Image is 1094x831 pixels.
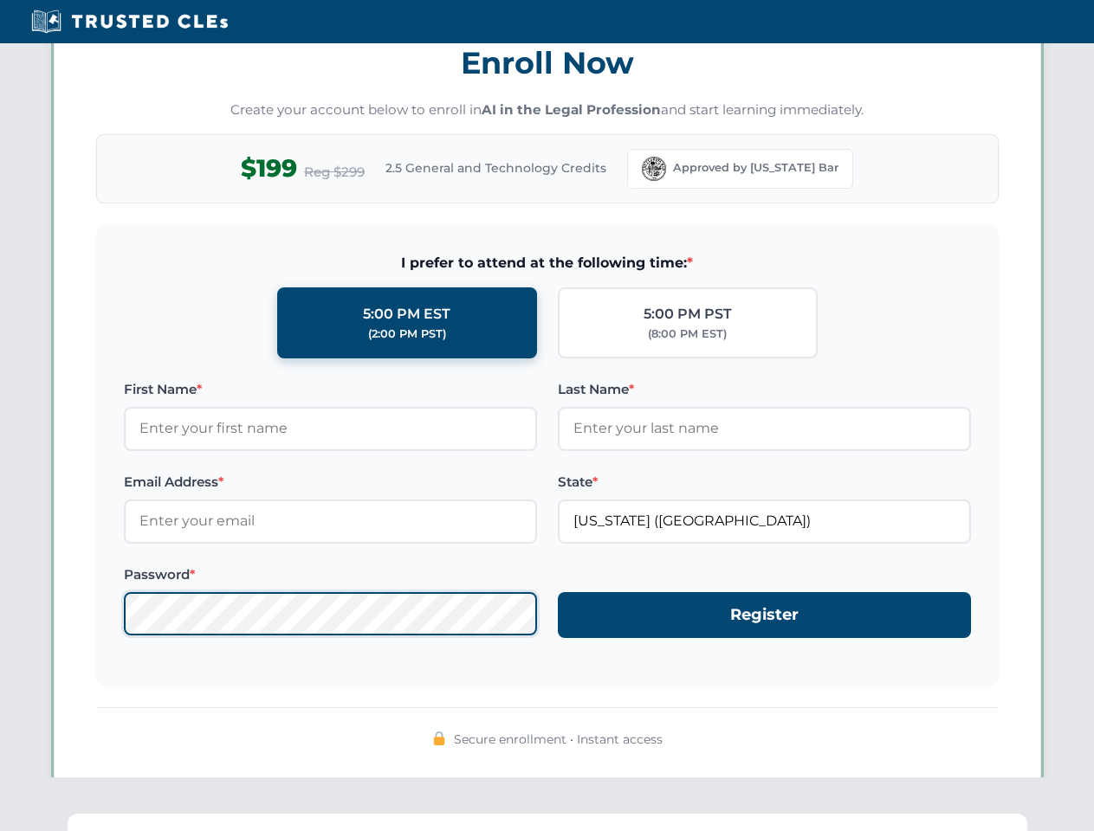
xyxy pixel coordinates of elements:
[385,158,606,177] span: 2.5 General and Technology Credits
[124,252,971,274] span: I prefer to attend at the following time:
[124,379,537,400] label: First Name
[363,303,450,325] div: 5:00 PM EST
[432,731,446,745] img: 🔒
[558,407,971,450] input: Enter your last name
[558,499,971,543] input: Florida (FL)
[648,325,727,343] div: (8:00 PM EST)
[124,472,537,493] label: Email Address
[124,564,537,585] label: Password
[304,162,365,183] span: Reg $299
[558,379,971,400] label: Last Name
[642,157,666,181] img: Florida Bar
[482,101,661,118] strong: AI in the Legal Profession
[454,730,663,749] span: Secure enrollment • Instant access
[26,9,233,35] img: Trusted CLEs
[96,35,999,90] h3: Enroll Now
[241,149,297,188] span: $199
[124,499,537,543] input: Enter your email
[644,303,732,325] div: 5:00 PM PST
[673,159,838,177] span: Approved by [US_STATE] Bar
[124,407,537,450] input: Enter your first name
[96,100,999,120] p: Create your account below to enroll in and start learning immediately.
[558,592,971,638] button: Register
[558,472,971,493] label: State
[368,325,446,343] div: (2:00 PM PST)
